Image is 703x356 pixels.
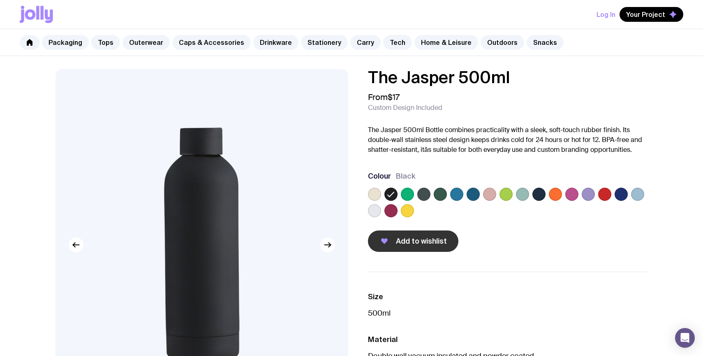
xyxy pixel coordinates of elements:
[368,230,458,252] button: Add to wishlist
[368,92,400,102] span: From
[368,308,647,318] p: 500ml
[396,236,447,246] span: Add to wishlist
[620,7,683,22] button: Your Project
[368,171,391,181] h3: Colour
[626,10,665,19] span: Your Project
[388,92,400,102] span: $17
[527,35,564,50] a: Snacks
[414,35,478,50] a: Home & Leisure
[597,7,615,22] button: Log In
[368,125,647,155] p: The Jasper 500ml Bottle combines practicality with a sleek, soft-touch rubber finish. Its double-...
[383,35,412,50] a: Tech
[253,35,298,50] a: Drinkware
[301,35,348,50] a: Stationery
[368,69,647,86] h1: The Jasper 500ml
[481,35,524,50] a: Outdoors
[368,292,647,302] h3: Size
[368,335,647,344] h3: Material
[91,35,120,50] a: Tops
[396,171,416,181] span: Black
[368,104,442,112] span: Custom Design Included
[123,35,170,50] a: Outerwear
[350,35,381,50] a: Carry
[172,35,251,50] a: Caps & Accessories
[42,35,89,50] a: Packaging
[675,328,695,348] div: Open Intercom Messenger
